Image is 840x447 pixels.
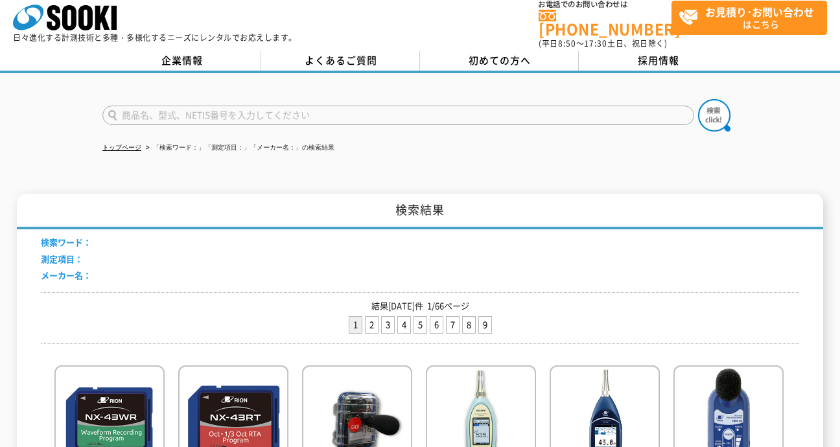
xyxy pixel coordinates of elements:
[679,1,826,34] span: はこちら
[430,317,443,333] a: 6
[539,38,667,49] span: (平日 ～ 土日、祝日除く)
[420,51,579,71] a: 初めての方へ
[41,299,799,313] p: 結果[DATE]件 1/66ページ
[414,317,426,333] a: 5
[398,317,410,333] a: 4
[41,269,91,281] span: メーカー名：
[102,144,141,151] a: トップページ
[539,1,671,8] span: お電話でのお問い合わせは
[349,316,362,334] li: 1
[584,38,607,49] span: 17:30
[261,51,420,71] a: よくあるご質問
[13,34,297,41] p: 日々進化する計測技術と多種・多様化するニーズにレンタルでお応えします。
[579,51,738,71] a: 採用情報
[705,4,814,19] strong: お見積り･お問い合わせ
[463,317,475,333] a: 8
[102,51,261,71] a: 企業情報
[479,317,491,333] a: 9
[41,236,91,248] span: 検索ワード：
[382,317,394,333] a: 3
[41,253,83,265] span: 測定項目：
[143,141,334,155] li: 「検索ワード：」「測定項目：」「メーカー名：」の検索結果
[102,106,694,125] input: 商品名、型式、NETIS番号を入力してください
[671,1,827,35] a: お見積り･お問い合わせはこちら
[539,10,671,36] a: [PHONE_NUMBER]
[447,317,459,333] a: 7
[698,99,730,132] img: btn_search.png
[366,317,378,333] a: 2
[17,194,823,229] h1: 検索結果
[469,53,531,67] span: 初めての方へ
[558,38,576,49] span: 8:50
